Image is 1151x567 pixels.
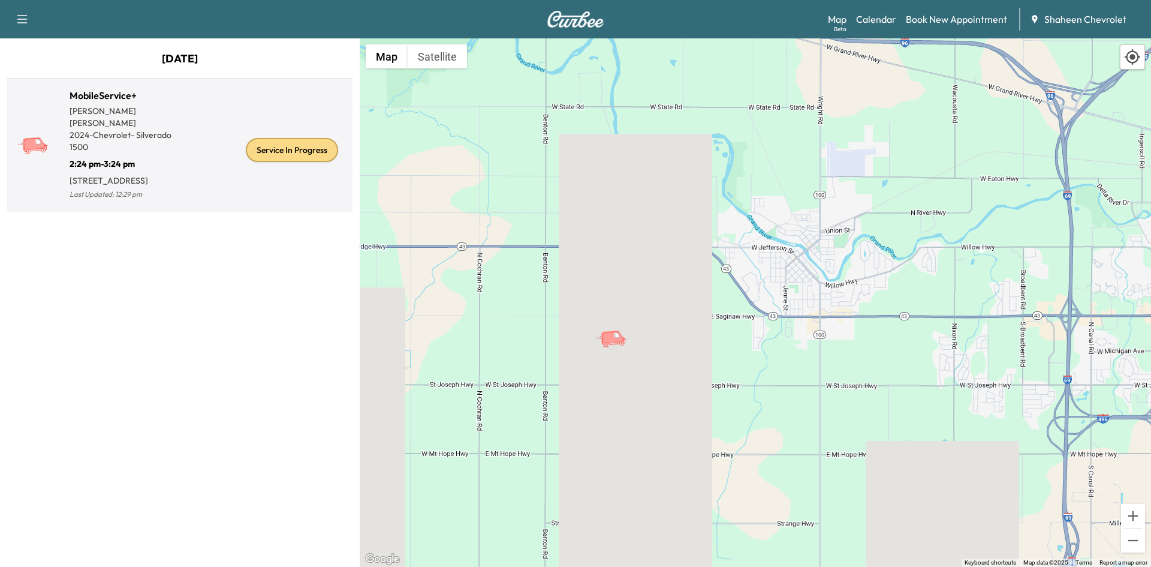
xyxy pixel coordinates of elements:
img: Google [363,551,402,567]
a: Terms (opens in new tab) [1075,559,1092,566]
a: Open this area in Google Maps (opens a new window) [363,551,402,567]
span: Map data ©2025 [1023,559,1068,566]
p: [PERSON_NAME] [PERSON_NAME] [70,105,180,129]
button: Zoom in [1121,504,1145,528]
div: Beta [834,25,846,34]
a: Book New Appointment [906,12,1007,26]
p: 2024 - Chevrolet - Silverado 1500 [70,129,180,153]
div: Service In Progress [246,138,338,162]
img: Curbee Logo [547,11,604,28]
a: Report a map error [1099,559,1147,566]
gmp-advanced-marker: MobileService+ [595,317,637,338]
button: Keyboard shortcuts [965,559,1016,567]
a: Calendar [856,12,896,26]
p: Last Updated: 12:29 pm [70,187,180,202]
button: Show street map [366,44,408,68]
p: [STREET_ADDRESS] [70,170,180,187]
p: 2:24 pm - 3:24 pm [70,153,180,170]
h1: MobileService+ [70,88,180,103]
span: Shaheen Chevrolet [1044,12,1126,26]
div: Recenter map [1120,44,1145,70]
a: MapBeta [828,12,846,26]
button: Zoom out [1121,529,1145,553]
button: Show satellite imagery [408,44,467,68]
